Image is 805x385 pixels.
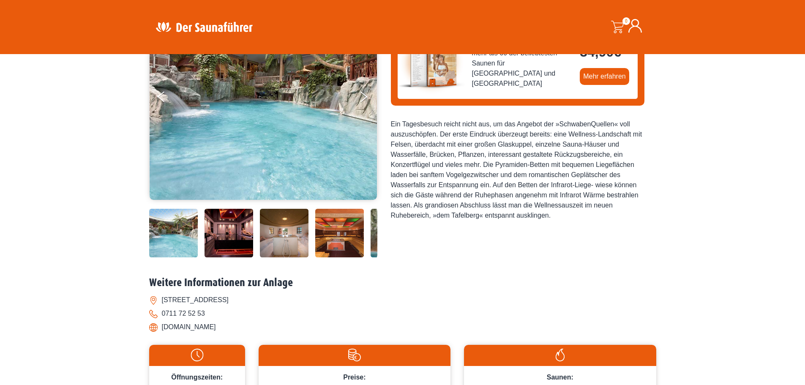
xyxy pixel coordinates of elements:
span: € [614,44,621,60]
button: Previous [158,88,179,109]
span: Saunaführer Süd 2025/2026 - mit mehr als 60 der beliebtesten Saunen für [GEOGRAPHIC_DATA] und [GE... [472,38,573,89]
li: 0711 72 52 53 [149,307,656,320]
div: Ein Tagesbesuch reicht nicht aus, um das Angebot der »SchwabenQuellen« voll auszuschöpfen. Der er... [391,119,644,221]
img: Flamme-weiss.svg [468,349,652,361]
li: [STREET_ADDRESS] [149,293,656,307]
span: 0 [622,17,630,25]
h2: Weitere Informationen zur Anlage [149,276,656,289]
a: Mehr erfahren [580,68,629,85]
li: [DOMAIN_NAME] [149,320,656,334]
span: Saunen: [547,374,573,381]
span: Preise: [343,374,366,381]
button: Next [359,88,380,109]
img: Uhr-weiss.svg [153,349,241,361]
span: Öffnungszeiten: [171,374,223,381]
img: Preise-weiss.svg [263,349,446,361]
img: der-saunafuehrer-2025-sued.jpg [398,28,465,96]
bdi: 34,90 [580,44,621,60]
